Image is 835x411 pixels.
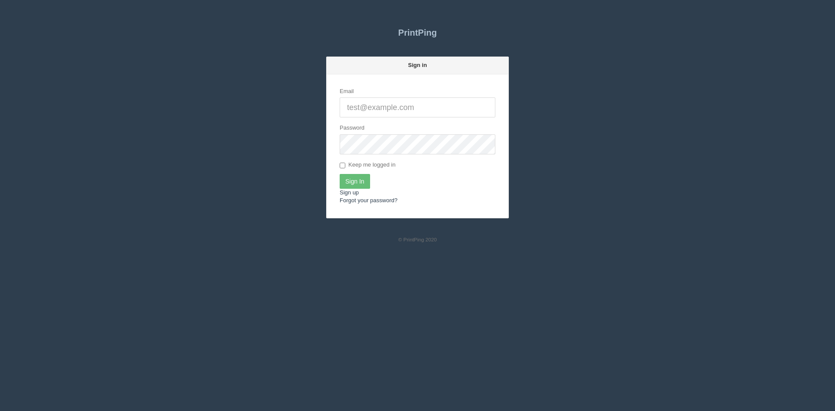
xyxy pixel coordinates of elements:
input: test@example.com [340,97,495,117]
input: Sign In [340,174,370,189]
label: Email [340,87,354,96]
strong: Sign in [408,62,427,68]
a: PrintPing [326,22,509,43]
input: Keep me logged in [340,163,345,168]
label: Password [340,124,364,132]
label: Keep me logged in [340,161,395,170]
a: Sign up [340,189,359,196]
a: Forgot your password? [340,197,397,204]
small: © PrintPing 2020 [398,237,437,242]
